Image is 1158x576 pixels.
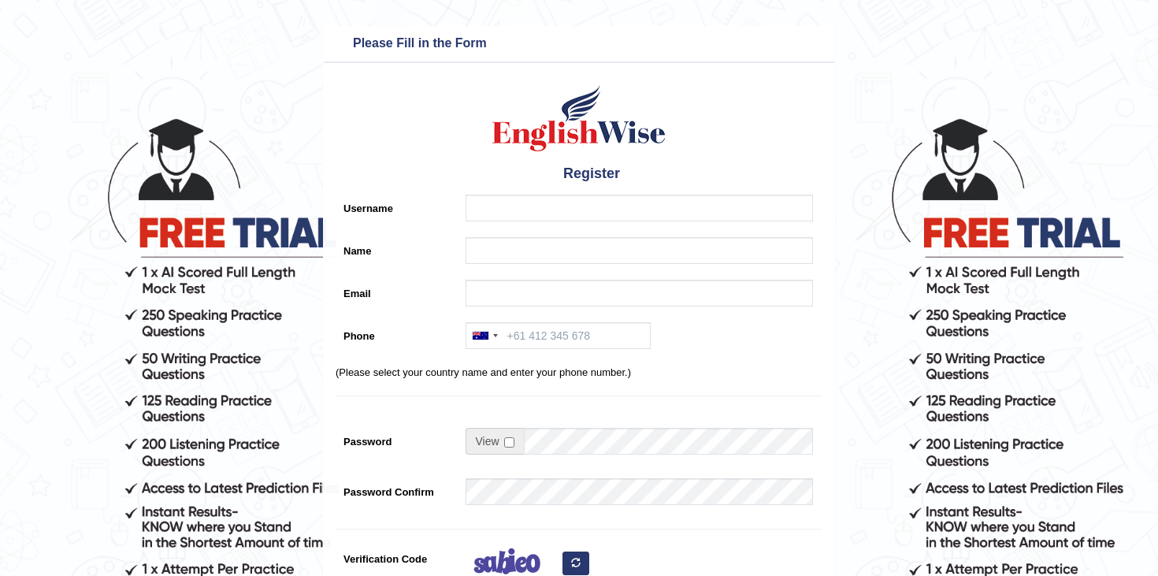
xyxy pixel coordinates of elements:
[336,478,458,500] label: Password Confirm
[336,365,822,380] p: (Please select your country name and enter your phone number.)
[336,162,822,187] h4: Register
[336,280,458,301] label: Email
[336,322,458,344] label: Phone
[336,195,458,216] label: Username
[336,545,458,567] label: Verification Code
[336,237,458,258] label: Name
[466,323,503,348] div: Australia: +61
[466,322,651,349] input: +61 412 345 678
[336,428,458,449] label: Password
[489,83,669,154] img: Logo of English Wise create a new account for intelligent practice with AI
[504,437,514,448] input: Show/Hide Password
[328,32,830,57] h3: Please Fill in the Form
